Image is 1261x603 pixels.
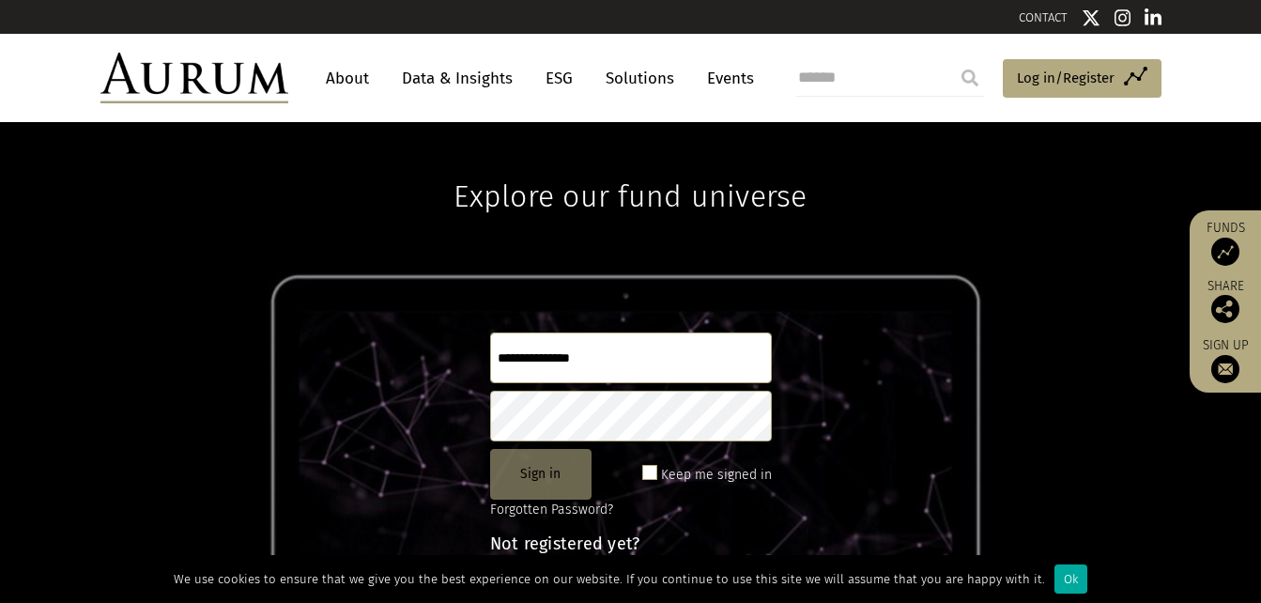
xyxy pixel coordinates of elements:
[951,59,989,97] input: Submit
[454,122,807,214] h1: Explore our fund universe
[596,61,684,96] a: Solutions
[1199,337,1252,383] a: Sign up
[698,61,754,96] a: Events
[1199,280,1252,323] div: Share
[661,464,772,487] label: Keep me signed in
[1115,8,1131,27] img: Instagram icon
[536,61,582,96] a: ESG
[1211,238,1239,266] img: Access Funds
[1054,564,1087,594] div: Ok
[1003,59,1161,99] a: Log in/Register
[1211,355,1239,383] img: Sign up to our newsletter
[490,502,613,518] a: Forgotten Password?
[392,61,522,96] a: Data & Insights
[316,61,378,96] a: About
[1199,220,1252,266] a: Funds
[1017,67,1115,89] span: Log in/Register
[1082,8,1100,27] img: Twitter icon
[490,449,592,500] button: Sign in
[100,53,288,103] img: Aurum
[1211,295,1239,323] img: Share this post
[1145,8,1161,27] img: Linkedin icon
[1019,10,1068,24] a: CONTACT
[490,535,772,552] h4: Not registered yet?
